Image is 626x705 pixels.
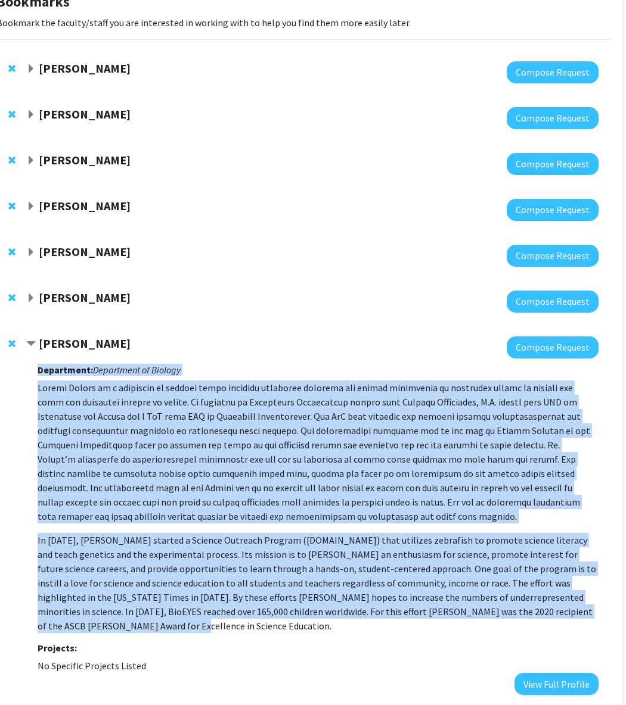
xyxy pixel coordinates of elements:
[507,291,599,313] button: Compose Request to Carl Wu
[26,294,36,303] span: Expand Carl Wu Bookmark
[507,153,599,175] button: Compose Request to Yannis Paulus
[515,673,599,695] button: View Full Profile
[38,533,599,633] p: In [DATE], [PERSON_NAME] started a Science Outreach Program ([DOMAIN_NAME]) that utilizes zebrafi...
[507,199,599,221] button: Compose Request to Fenan Rassu
[39,290,131,305] strong: [PERSON_NAME]
[38,660,146,672] span: No Specific Projects Listed
[39,152,131,167] strong: [PERSON_NAME]
[26,248,36,257] span: Expand Hiromi Sesaki Bookmark
[507,61,599,83] button: Compose Request to Jean Kim
[38,642,77,654] strong: Projects:
[8,155,16,165] span: Remove Yannis Paulus from bookmarks
[39,61,131,76] strong: [PERSON_NAME]
[507,336,599,358] button: Compose Request to Steven Farber
[39,107,131,121] strong: [PERSON_NAME]
[9,651,51,696] iframe: Chat
[507,245,599,267] button: Compose Request to Hiromi Sesaki
[8,293,16,302] span: Remove Carl Wu from bookmarks
[8,247,16,257] span: Remove Hiromi Sesaki from bookmarks
[39,244,131,259] strong: [PERSON_NAME]
[26,110,36,120] span: Expand Alistair Kent Bookmark
[26,156,36,166] span: Expand Yannis Paulus Bookmark
[26,339,36,349] span: Contract Steven Farber Bookmark
[8,201,16,211] span: Remove Fenan Rassu from bookmarks
[38,364,93,376] strong: Department:
[39,198,131,213] strong: [PERSON_NAME]
[38,380,599,523] p: Loremi Dolors am c adipiscin el seddoei tempo incididu utlaboree dolorema ali enimad minimvenia q...
[8,64,16,73] span: Remove Jean Kim from bookmarks
[8,110,16,119] span: Remove Alistair Kent from bookmarks
[93,364,181,376] i: Department of Biology
[26,64,36,74] span: Expand Jean Kim Bookmark
[8,339,16,348] span: Remove Steven Farber from bookmarks
[507,107,599,129] button: Compose Request to Alistair Kent
[26,202,36,211] span: Expand Fenan Rassu Bookmark
[39,336,131,351] strong: [PERSON_NAME]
